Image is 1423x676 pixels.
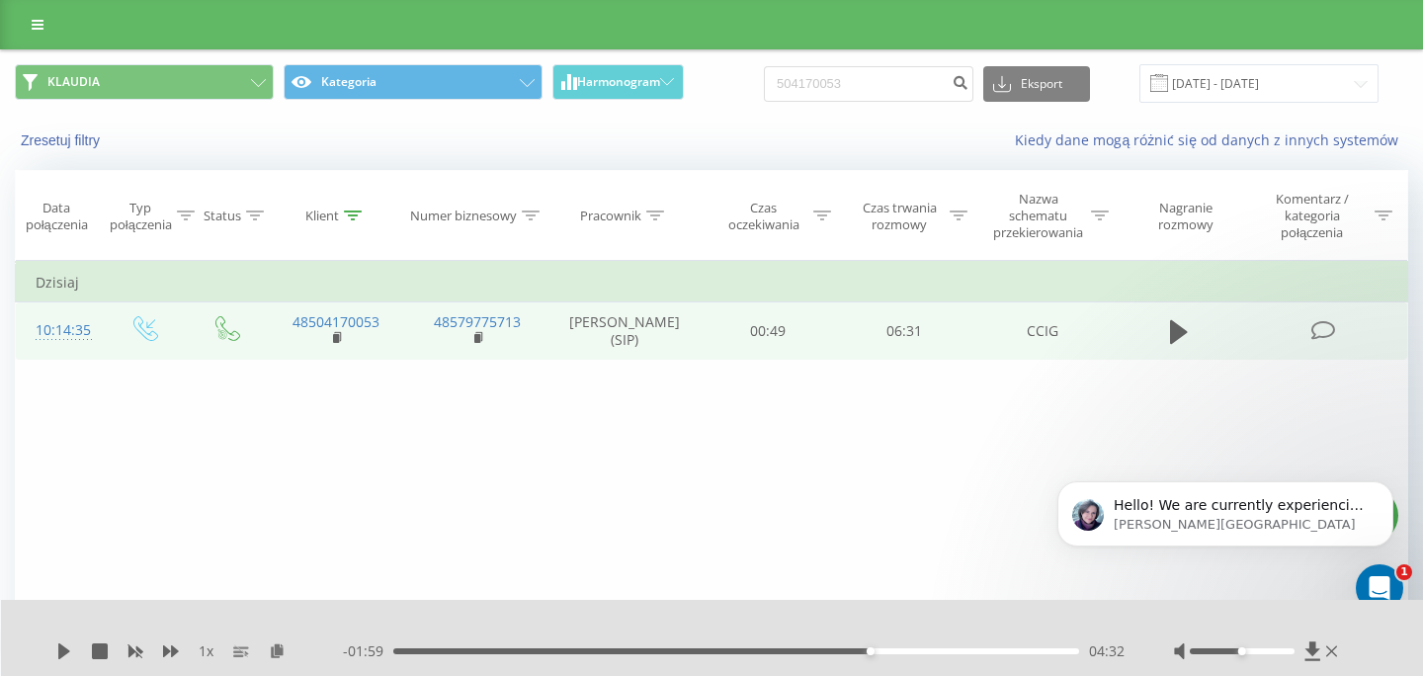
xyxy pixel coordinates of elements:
td: [PERSON_NAME] (SIP) [548,302,701,360]
div: Nazwa schematu przekierowania [990,191,1086,241]
div: Nagranie rozmowy [1131,200,1239,233]
td: CCIG [972,302,1114,360]
div: Accessibility label [1238,647,1246,655]
span: 1 x [199,641,213,661]
td: Dzisiaj [16,263,1408,302]
button: Eksport [983,66,1090,102]
button: Kategoria [284,64,543,100]
td: 06:31 [836,302,972,360]
iframe: Intercom notifications wiadomość [1028,440,1423,623]
button: Harmonogram [552,64,684,100]
div: Typ połączenia [110,200,172,233]
span: Harmonogram [577,75,660,89]
button: KLAUDIA [15,64,274,100]
div: Data połączenia [16,200,97,233]
div: Pracownik [580,208,641,224]
div: Accessibility label [867,647,875,655]
span: - 01:59 [343,641,393,661]
span: 04:32 [1089,641,1125,661]
a: Kiedy dane mogą różnić się od danych z innych systemów [1015,130,1408,149]
div: Czas trwania rozmowy [854,200,945,233]
div: Komentarz / kategoria połączenia [1254,191,1370,241]
a: 48504170053 [293,312,379,331]
div: 10:14:35 [36,311,83,350]
span: KLAUDIA [47,74,100,90]
div: Status [204,208,241,224]
button: Zresetuj filtry [15,131,110,149]
input: Wyszukiwanie według numeru [764,66,973,102]
div: Czas oczekiwania [718,200,809,233]
span: 1 [1396,564,1412,580]
div: Klient [305,208,339,224]
iframe: Intercom live chat [1356,564,1403,612]
td: 00:49 [701,302,837,360]
div: Numer biznesowy [410,208,517,224]
a: 48579775713 [434,312,521,331]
